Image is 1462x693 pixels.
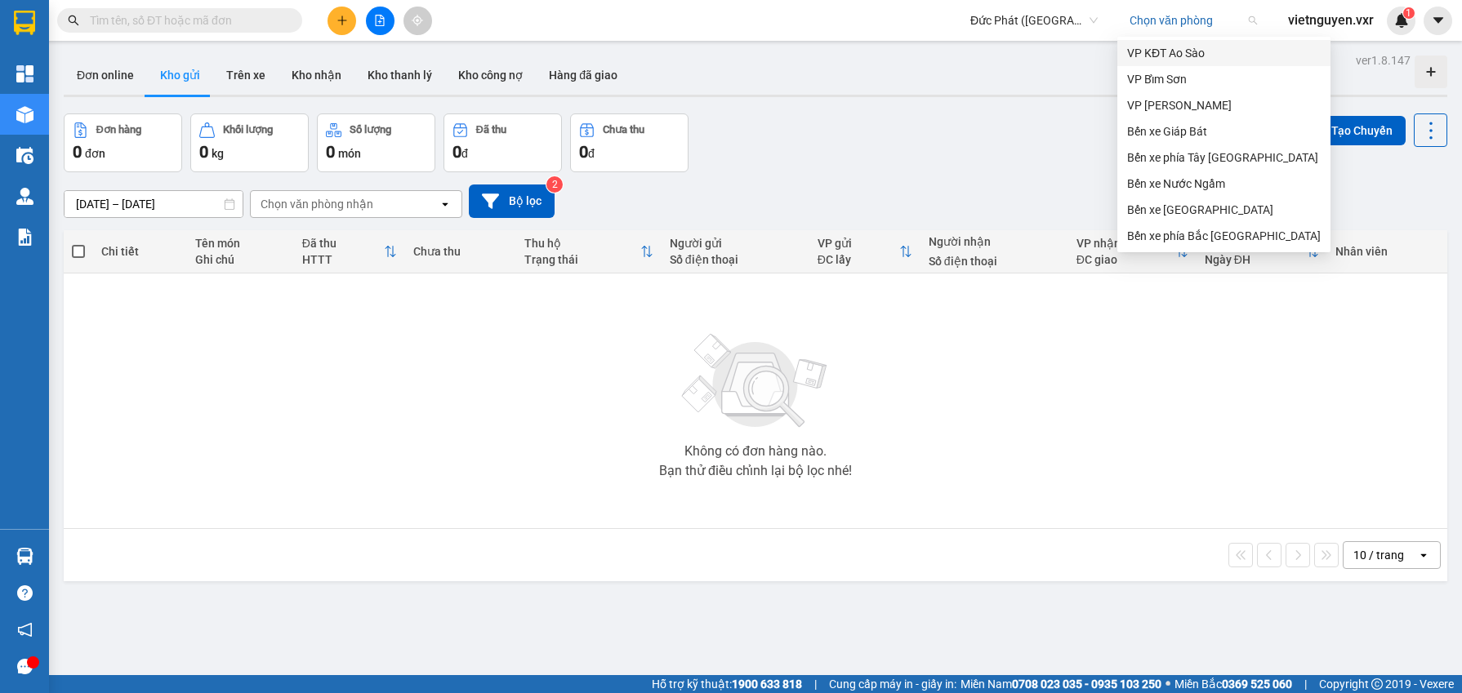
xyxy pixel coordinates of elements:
[579,142,588,162] span: 0
[366,7,394,35] button: file-add
[1406,7,1411,19] span: 1
[1117,144,1331,171] div: Bến xe phía Tây Thanh Hóa
[1403,7,1415,19] sup: 1
[16,188,33,205] img: warehouse-icon
[1068,230,1197,273] th: Toggle SortBy
[199,142,208,162] span: 0
[1222,677,1292,691] strong: 0369 525 060
[195,237,286,250] div: Tên món
[1275,10,1387,30] span: vietnguyen.vxr
[413,245,508,258] div: Chưa thu
[96,124,141,135] div: Đơn hàng
[961,675,1161,693] span: Miền Nam
[588,147,595,160] span: đ
[1431,13,1446,28] span: caret-down
[16,147,33,164] img: warehouse-icon
[1117,92,1331,118] div: VP Hoằng Kim
[302,253,384,266] div: HTTT
[16,65,33,82] img: dashboard-icon
[354,56,445,95] button: Kho thanh lý
[1127,44,1321,62] div: VP KĐT Ao Sào
[190,113,309,172] button: Khối lượng0kg
[461,147,468,160] span: đ
[570,113,689,172] button: Chưa thu0đ
[1117,66,1331,92] div: VP Bỉm Sơn
[818,237,899,250] div: VP gửi
[68,15,79,26] span: search
[970,8,1098,33] span: Đức Phát (Thanh Hóa)
[337,15,348,26] span: plus
[829,675,956,693] span: Cung cấp máy in - giấy in:
[1012,677,1161,691] strong: 0708 023 035 - 0935 103 250
[279,56,354,95] button: Kho nhận
[261,196,373,212] div: Chọn văn phòng nhận
[684,445,827,458] div: Không có đơn hàng nào.
[16,229,33,246] img: solution-icon
[302,237,384,250] div: Đã thu
[652,675,802,693] span: Hỗ trợ kỹ thuật:
[452,142,461,162] span: 0
[1117,197,1331,223] div: Bến xe Hoằng Hóa
[1117,40,1331,66] div: VP KĐT Ao Sào
[536,56,631,95] button: Hàng đã giao
[929,235,1060,248] div: Người nhận
[17,659,33,674] span: message
[439,198,452,211] svg: open
[1076,253,1175,266] div: ĐC giao
[444,113,562,172] button: Đã thu0đ
[674,324,837,438] img: svg+xml;base64,PHN2ZyBjbGFzcz0ibGlzdC1wbHVnX19zdmciIHhtbG5zPSJodHRwOi8vd3d3LnczLm9yZy8yMDAwL3N2Zy...
[1205,253,1307,266] div: Ngày ĐH
[1166,681,1170,687] span: ⚪️
[445,56,536,95] button: Kho công nợ
[1117,118,1331,144] div: Bến xe Giáp Bát
[85,147,105,160] span: đơn
[1394,13,1409,28] img: icon-new-feature
[101,245,179,258] div: Chi tiết
[524,253,640,266] div: Trạng thái
[14,11,35,35] img: logo-vxr
[350,124,391,135] div: Số lượng
[818,253,899,266] div: ĐC lấy
[147,56,213,95] button: Kho gửi
[670,237,801,250] div: Người gửi
[603,124,644,135] div: Chưa thu
[670,253,801,266] div: Số điện thoại
[212,147,224,160] span: kg
[1127,96,1321,114] div: VP [PERSON_NAME]
[1356,51,1411,69] div: ver 1.8.147
[524,237,640,250] div: Thu hộ
[223,124,273,135] div: Khối lượng
[16,548,33,565] img: warehouse-icon
[17,622,33,637] span: notification
[412,15,423,26] span: aim
[1117,223,1331,249] div: Bến xe phía Bắc Thanh Hóa
[16,106,33,123] img: warehouse-icon
[1127,175,1321,193] div: Bến xe Nước Ngầm
[213,56,279,95] button: Trên xe
[1415,56,1447,88] div: Tạo kho hàng mới
[326,142,335,162] span: 0
[1175,675,1292,693] span: Miền Bắc
[317,113,435,172] button: Số lượng0món
[1304,675,1307,693] span: |
[17,585,33,601] span: question-circle
[516,230,662,273] th: Toggle SortBy
[1127,227,1321,245] div: Bến xe phía Bắc [GEOGRAPHIC_DATA]
[1371,678,1383,690] span: copyright
[1424,7,1452,35] button: caret-down
[1417,549,1430,562] svg: open
[65,191,243,217] input: Select a date range.
[294,230,405,273] th: Toggle SortBy
[64,56,147,95] button: Đơn online
[1318,116,1406,145] button: Tạo Chuyến
[328,7,356,35] button: plus
[809,230,920,273] th: Toggle SortBy
[1127,201,1321,219] div: Bến xe [GEOGRAPHIC_DATA]
[1117,171,1331,197] div: Bến xe Nước Ngầm
[814,675,817,693] span: |
[338,147,361,160] span: món
[546,176,563,193] sup: 2
[1127,122,1321,140] div: Bến xe Giáp Bát
[1335,245,1439,258] div: Nhân viên
[732,677,802,691] strong: 1900 633 818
